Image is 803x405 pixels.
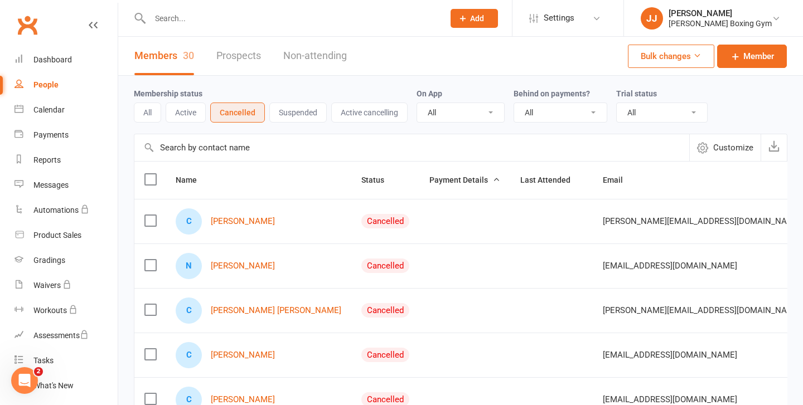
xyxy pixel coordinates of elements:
[33,105,65,114] div: Calendar
[669,8,772,18] div: [PERSON_NAME]
[33,180,69,189] div: Messages
[14,248,118,273] a: Gradings
[33,206,79,214] div: Automations
[33,306,67,315] div: Workouts
[11,367,38,394] iframe: Intercom live chat
[176,208,202,235] div: Caelen
[743,50,774,63] span: Member
[361,348,409,362] div: Cancelled
[147,11,436,26] input: Search...
[451,9,498,28] button: Add
[14,47,118,72] a: Dashboard
[628,45,714,68] button: Bulk changes
[514,89,590,98] label: Behind on payments?
[176,175,209,184] span: Name
[33,80,59,89] div: People
[33,130,69,139] div: Payments
[176,297,202,324] div: Connor
[14,298,118,323] a: Workouts
[283,37,347,75] a: Non-attending
[33,231,81,240] div: Product Sales
[33,356,54,365] div: Tasks
[134,103,161,123] button: All
[176,342,202,368] div: Connor
[176,173,209,187] button: Name
[211,350,275,360] a: [PERSON_NAME]
[211,395,275,404] a: [PERSON_NAME]
[669,18,772,28] div: [PERSON_NAME] Boxing Gym
[14,373,118,398] a: What's New
[361,258,409,273] div: Cancelled
[520,175,583,184] span: Last Attended
[166,103,206,123] button: Active
[429,173,500,187] button: Payment Details
[603,211,801,232] span: [PERSON_NAME][EMAIL_ADDRESS][DOMAIN_NAME]
[14,223,118,248] a: Product Sales
[269,103,327,123] button: Suspended
[520,173,583,187] button: Last Attended
[33,256,65,265] div: Gradings
[429,175,500,184] span: Payment Details
[689,134,761,161] button: Customize
[361,303,409,318] div: Cancelled
[603,255,737,276] span: [EMAIL_ADDRESS][DOMAIN_NAME]
[34,367,43,376] span: 2
[616,89,657,98] label: Trial status
[33,381,74,390] div: What's New
[361,175,396,184] span: Status
[713,141,753,154] span: Customize
[183,50,194,61] div: 30
[211,217,275,226] a: [PERSON_NAME]
[603,173,635,187] button: Email
[603,344,737,365] span: [EMAIL_ADDRESS][DOMAIN_NAME]
[14,323,118,348] a: Assessments
[14,97,118,123] a: Calendar
[603,300,801,321] span: [PERSON_NAME][EMAIL_ADDRESS][DOMAIN_NAME]
[331,103,408,123] button: Active cancelling
[14,198,118,223] a: Automations
[603,175,635,184] span: Email
[14,173,118,198] a: Messages
[176,253,202,279] div: Nathan
[361,214,409,228] div: Cancelled
[134,37,194,75] a: Members30
[33,331,89,340] div: Assessments
[717,45,787,68] a: Member
[470,14,484,23] span: Add
[33,155,61,164] div: Reports
[134,89,202,98] label: Membership status
[641,7,663,30] div: JJ
[14,123,118,148] a: Payments
[33,281,61,290] div: Waivers
[211,306,341,315] a: [PERSON_NAME] [PERSON_NAME]
[417,89,442,98] label: On App
[33,55,72,64] div: Dashboard
[210,103,265,123] button: Cancelled
[14,72,118,97] a: People
[361,173,396,187] button: Status
[14,348,118,373] a: Tasks
[134,134,689,161] input: Search by contact name
[211,261,275,271] a: [PERSON_NAME]
[14,148,118,173] a: Reports
[13,11,41,39] a: Clubworx
[216,37,261,75] a: Prospects
[544,6,574,31] span: Settings
[14,273,118,298] a: Waivers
